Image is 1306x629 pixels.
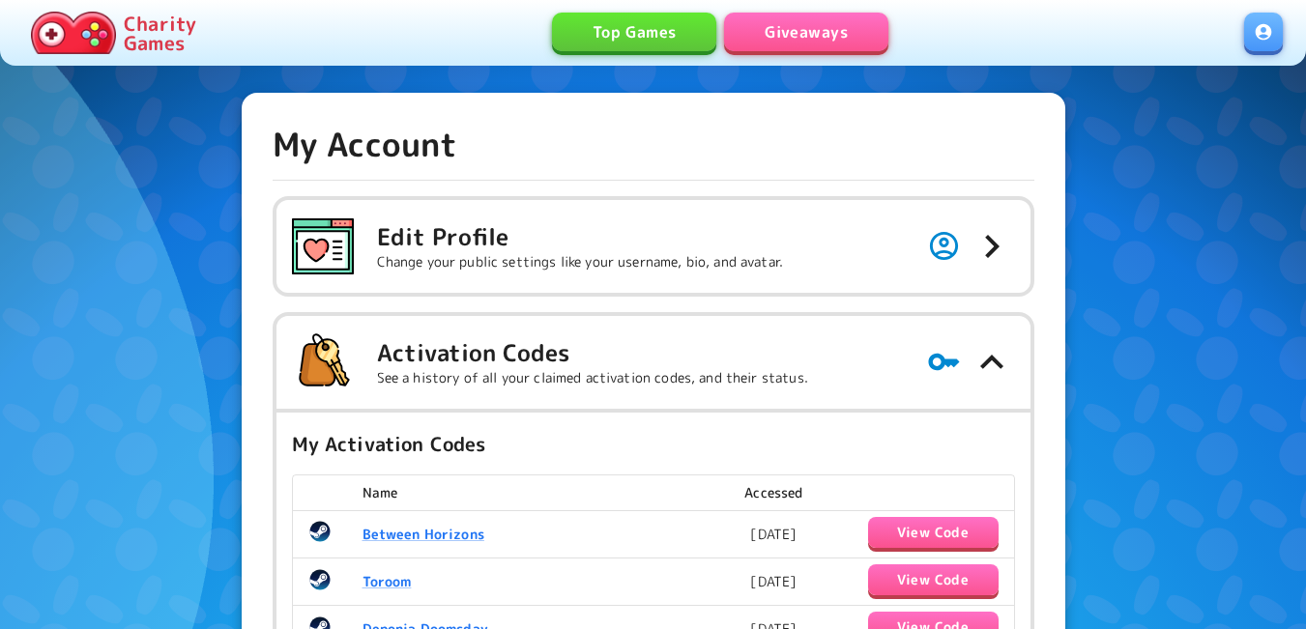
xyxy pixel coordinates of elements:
[708,475,839,511] th: Accessed
[708,510,839,558] td: [DATE]
[868,564,999,595] button: View Code
[276,316,1030,409] button: Activation CodesSee a history of all your claimed activation codes, and their status.
[124,14,196,52] p: Charity Games
[276,200,1030,293] button: Edit ProfileChange your public settings like your username, bio, and avatar.
[23,8,204,58] a: Charity Games
[868,517,999,548] button: View Code
[377,221,784,252] h5: Edit Profile
[292,428,1015,459] h6: My Activation Codes
[363,572,412,590] a: Toroom
[363,525,484,543] a: Between Horizons
[31,12,116,54] img: Charity.Games
[377,368,808,387] p: See a history of all your claimed activation codes, and their status.
[347,475,709,511] th: Name
[273,124,458,164] h4: My Account
[552,13,716,51] a: Top Games
[708,558,839,606] td: [DATE]
[377,252,784,272] p: Change your public settings like your username, bio, and avatar.
[724,13,888,51] a: Giveaways
[377,337,808,368] h5: Activation Codes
